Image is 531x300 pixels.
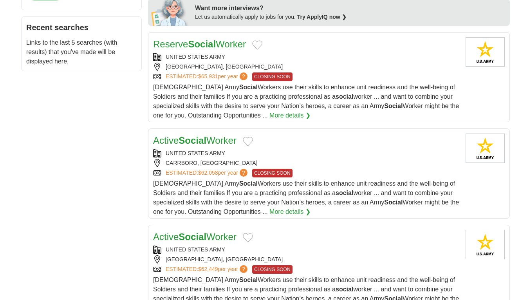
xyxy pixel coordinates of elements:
a: UNITED STATES ARMY [166,150,225,156]
strong: Social [239,277,258,283]
span: ? [240,169,247,177]
span: ? [240,265,247,273]
a: Try ApplyIQ now ❯ [297,14,347,20]
strong: Social [179,135,206,146]
img: United States Army logo [466,37,505,67]
a: ESTIMATED:$62,058per year? [166,169,249,177]
div: CARRBORO, [GEOGRAPHIC_DATA] [153,159,459,167]
strong: Social [239,84,258,90]
a: ActiveSocialWorker [153,135,237,146]
a: ReserveSocialWorker [153,39,246,49]
a: ESTIMATED:$62,449per year? [166,265,249,274]
a: More details ❯ [269,111,311,120]
div: Want more interviews? [195,4,505,13]
span: $62,449 [198,266,218,272]
img: United States Army logo [466,230,505,259]
span: [DEMOGRAPHIC_DATA] Army Workers use their skills to enhance unit readiness and the well-being of ... [153,180,459,215]
div: [GEOGRAPHIC_DATA], [GEOGRAPHIC_DATA] [153,255,459,264]
span: [DEMOGRAPHIC_DATA] Army Workers use their skills to enhance unit readiness and the well-being of ... [153,84,459,119]
span: CLOSING SOON [252,72,293,81]
img: United States Army logo [466,134,505,163]
span: CLOSING SOON [252,265,293,274]
button: Add to favorite jobs [252,40,262,50]
strong: Social [239,180,258,187]
span: $65,931 [198,73,218,80]
a: ActiveSocialWorker [153,231,237,242]
div: Let us automatically apply to jobs for you. [195,13,505,21]
a: More details ❯ [269,207,311,217]
button: Add to favorite jobs [243,137,253,146]
strong: Social [179,231,206,242]
div: [GEOGRAPHIC_DATA], [GEOGRAPHIC_DATA] [153,63,459,71]
span: ? [240,72,247,80]
strong: social [336,190,353,196]
strong: social [336,93,353,100]
a: UNITED STATES ARMY [166,246,225,253]
a: ESTIMATED:$65,931per year? [166,72,249,81]
h2: Recent searches [26,22,137,33]
strong: social [336,286,353,293]
strong: Social [384,103,403,109]
a: UNITED STATES ARMY [166,54,225,60]
span: CLOSING SOON [252,169,293,177]
strong: Social [188,39,216,49]
button: Add to favorite jobs [243,233,253,242]
strong: Social [384,199,403,206]
p: Links to the last 5 searches (with results) that you've made will be displayed here. [26,38,137,66]
span: $62,058 [198,170,218,176]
